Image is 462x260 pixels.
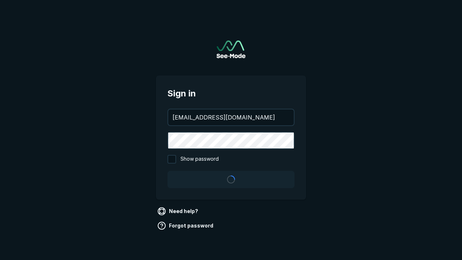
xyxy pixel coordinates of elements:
a: Go to sign in [217,40,245,58]
a: Forgot password [156,220,216,231]
a: Need help? [156,205,201,217]
span: Show password [180,155,219,164]
input: your@email.com [168,109,294,125]
img: See-Mode Logo [217,40,245,58]
span: Sign in [167,87,295,100]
